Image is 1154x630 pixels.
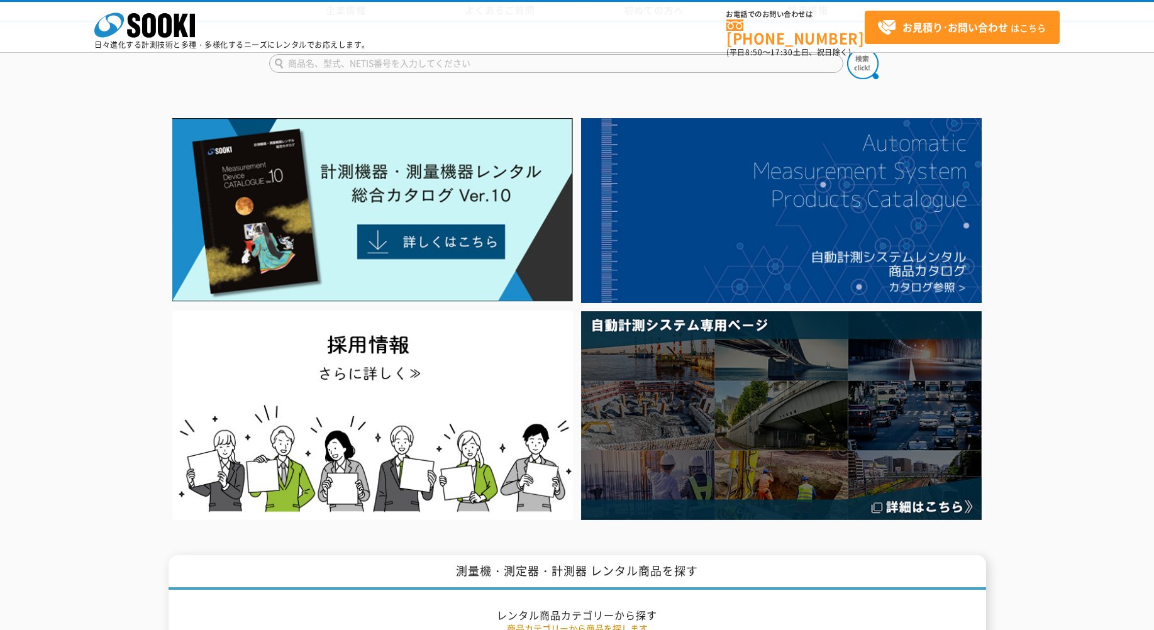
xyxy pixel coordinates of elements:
[94,41,370,48] p: 日々進化する計測技術と多種・多様化するニーズにレンタルでお応えします。
[726,19,865,45] a: [PHONE_NUMBER]
[269,54,843,73] input: 商品名、型式、NETIS番号を入力してください
[865,11,1060,44] a: お見積り･お問い合わせはこちら
[581,118,982,303] img: 自動計測システムカタログ
[745,47,763,58] span: 8:50
[726,47,851,58] span: (平日 ～ 土日、祝日除く)
[770,47,793,58] span: 17:30
[726,11,865,18] span: お電話でのお問い合わせは
[581,311,982,519] img: 自動計測システム専用ページ
[172,311,573,519] img: SOOKI recruit
[169,555,986,590] h1: 測量機・測定器・計測器 レンタル商品を探す
[902,19,1008,35] strong: お見積り･お問い合わせ
[172,118,573,302] img: Catalog Ver10
[209,609,945,622] h2: レンタル商品カテゴリーから探す
[877,18,1046,37] span: はこちら
[847,48,879,79] img: btn_search.png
